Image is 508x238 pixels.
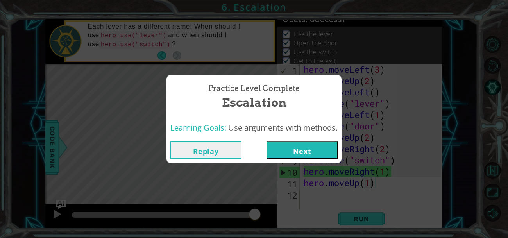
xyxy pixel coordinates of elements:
[267,141,338,159] button: Next
[170,141,241,159] button: Replay
[208,83,300,94] span: Practice Level Complete
[228,122,338,133] span: Use arguments with methods.
[222,94,286,111] span: Escalation
[170,122,226,133] span: Learning Goals:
